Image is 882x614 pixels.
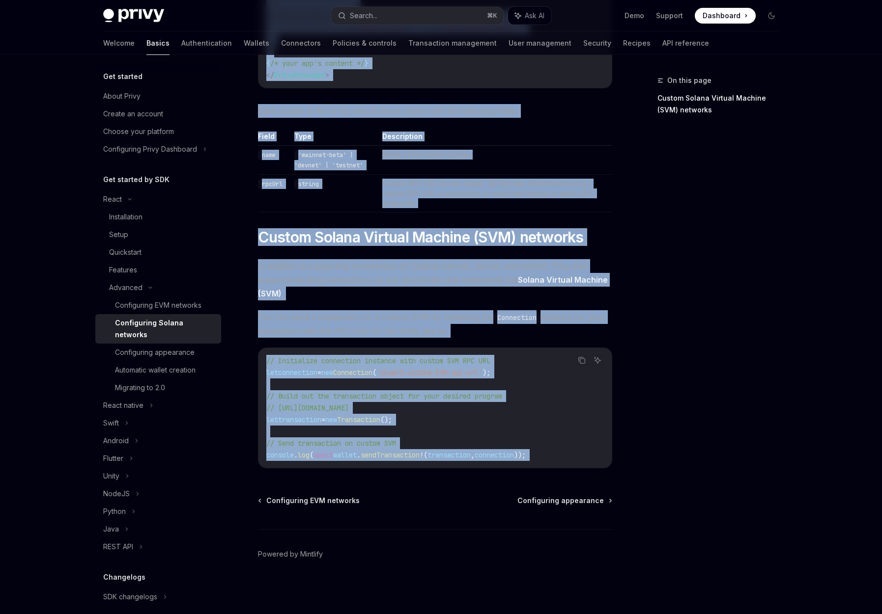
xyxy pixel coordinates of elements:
[258,259,612,300] span: In addition to supporting transactions on Solana mainnet, devnet, and testnet, Privy also support...
[95,261,221,279] a: Features
[365,59,369,68] span: }
[103,591,157,603] div: SDK changelogs
[258,179,286,189] code: rpcUrl
[109,264,137,276] div: Features
[475,451,514,459] span: connection
[103,541,133,553] div: REST API
[623,31,651,55] a: Recipes
[109,211,142,223] div: Installation
[103,523,119,535] div: Java
[95,123,221,140] a: Choose your platform
[378,146,612,175] td: Name of the Solana cluster.
[266,356,490,365] span: // Initialize connection instance with custom SVM RPC URL
[424,451,427,459] span: (
[103,9,164,23] img: dark logo
[103,108,163,120] div: Create an account
[270,59,365,68] span: /* your app's content */
[703,11,740,21] span: Dashboard
[408,31,497,55] a: Transaction management
[290,132,378,146] th: Type
[321,415,325,424] span: =
[103,435,129,447] div: Android
[487,12,497,20] span: ⌘ K
[115,299,201,311] div: Configuring EVM networks
[103,174,170,186] h5: Get started by SDK
[266,71,274,80] span: </
[95,379,221,397] a: Migrating to 2.0
[266,403,349,412] span: // [URL][DOMAIN_NAME]
[103,126,174,137] div: Choose your platform
[95,344,221,361] a: Configuring appearance
[333,31,397,55] a: Policies & controls
[583,31,611,55] a: Security
[625,11,644,21] a: Demo
[266,415,278,424] span: let
[258,275,608,299] a: Solana Virtual Machine (SVM)
[146,31,170,55] a: Basics
[258,150,280,160] code: name
[278,368,317,377] span: connection
[103,417,119,429] div: Swift
[378,132,612,146] th: Description
[103,488,130,500] div: NodeJS
[95,87,221,105] a: About Privy
[266,496,360,506] span: Configuring EVM networks
[525,11,544,21] span: Ask AI
[493,312,541,323] code: Connection
[656,11,683,21] a: Support
[103,453,123,464] div: Flutter
[109,229,128,240] div: Setup
[266,439,396,448] span: // Send transaction on custom SVM
[95,361,221,379] a: Automatic wallet creation
[258,132,290,146] th: Field
[517,496,604,506] span: Configuring appearance
[317,368,321,377] span: =
[350,10,377,22] div: Search...
[361,451,420,459] span: sendTransaction
[376,368,483,377] span: 'insert-custom-SVM-rpc-url'
[274,71,325,80] span: PrivyProvider
[258,549,323,559] a: Powered by Mintlify
[103,400,143,411] div: React native
[695,8,756,24] a: Dashboard
[427,451,471,459] span: transaction
[259,496,360,506] a: Configuring EVM networks
[103,193,122,205] div: React
[258,228,584,246] span: Custom Solana Virtual Machine (SVM) networks
[591,354,604,367] button: Ask AI
[266,451,294,459] span: console
[310,451,313,459] span: (
[372,368,376,377] span: (
[103,470,119,482] div: Unity
[657,90,787,118] a: Custom Solana Virtual Machine (SVM) networks
[115,317,215,341] div: Configuring Solana networks
[95,105,221,123] a: Create an account
[667,75,711,86] span: On this page
[181,31,232,55] a: Authentication
[95,314,221,344] a: Configuring Solana networks
[575,354,588,367] button: Copy the contents from the code block
[321,368,333,377] span: new
[333,451,357,459] span: wallet
[103,71,142,82] h5: Get started
[380,415,392,424] span: ();
[517,496,611,506] a: Configuring appearance
[313,451,333,459] span: await
[294,451,298,459] span: .
[281,31,321,55] a: Connectors
[508,7,551,25] button: Ask AI
[294,150,367,170] code: 'mainnet-beta' | 'devnet' | 'testnet'
[103,143,197,155] div: Configuring Privy Dashboard
[662,31,709,55] a: API reference
[95,208,221,226] a: Installation
[509,31,571,55] a: User management
[109,246,142,258] div: Quickstart
[331,7,503,25] button: Search...⌘K
[266,392,502,400] span: // Build out the transaction object for your desired program
[764,8,779,24] button: Toggle dark mode
[471,451,475,459] span: ,
[420,451,424,459] span: !
[258,310,612,338] span: You can send a transaction on a custom SVM by initializing the instance for your transaction with...
[115,382,165,394] div: Migrating to 2.0
[95,243,221,261] a: Quickstart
